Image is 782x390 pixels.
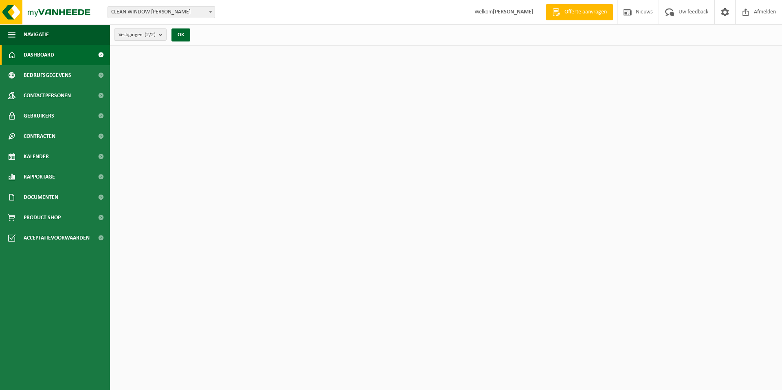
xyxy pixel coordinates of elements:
[24,85,71,106] span: Contactpersonen
[562,8,609,16] span: Offerte aanvragen
[24,126,55,146] span: Contracten
[546,4,613,20] a: Offerte aanvragen
[119,29,156,41] span: Vestigingen
[493,9,534,15] strong: [PERSON_NAME]
[145,32,156,37] count: (2/2)
[108,7,215,18] span: CLEAN WINDOW FRANCESCO - DEINZE
[24,167,55,187] span: Rapportage
[24,65,71,85] span: Bedrijfsgegevens
[114,28,167,41] button: Vestigingen(2/2)
[24,45,54,65] span: Dashboard
[24,146,49,167] span: Kalender
[24,228,90,248] span: Acceptatievoorwaarden
[24,187,58,207] span: Documenten
[24,24,49,45] span: Navigatie
[24,207,61,228] span: Product Shop
[108,6,215,18] span: CLEAN WINDOW FRANCESCO - DEINZE
[171,28,190,41] button: OK
[24,106,54,126] span: Gebruikers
